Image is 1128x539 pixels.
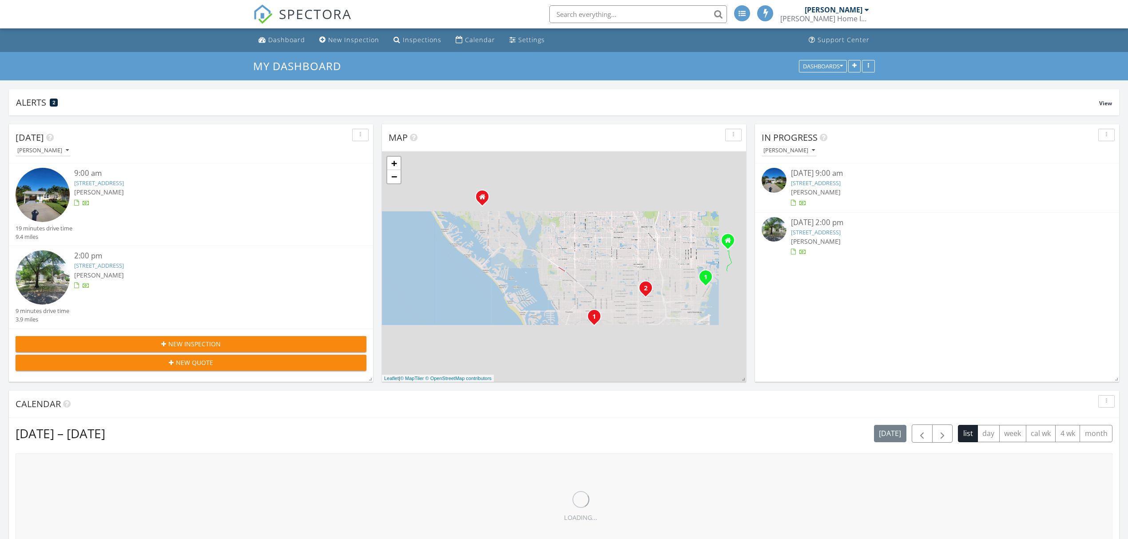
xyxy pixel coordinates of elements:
[16,224,72,233] div: 19 minutes drive time
[549,5,727,23] input: Search everything...
[644,285,647,292] i: 2
[465,36,495,44] div: Calendar
[592,314,596,320] i: 1
[389,131,408,143] span: Map
[390,32,445,48] a: Inspections
[564,513,597,523] div: LOADING...
[17,147,69,154] div: [PERSON_NAME]
[999,425,1026,442] button: week
[762,168,786,193] img: 9357027%2Fcover_photos%2FE4Zdd75o9zBFgFeIE1ea%2Fsmall.jpg
[268,36,305,44] div: Dashboard
[791,217,1083,228] div: [DATE] 2:00 pm
[16,424,105,442] h2: [DATE] – [DATE]
[594,316,600,321] div: 921 Freemont St S, Gulfport, FL 33707
[253,59,349,73] a: My Dashboard
[74,179,124,187] a: [STREET_ADDRESS]
[728,240,733,246] div: 4357 - 14th Way NE, St. Petersburg FL 33703
[1055,425,1080,442] button: 4 wk
[912,424,933,443] button: Previous
[763,147,815,154] div: [PERSON_NAME]
[958,425,978,442] button: list
[762,217,1112,257] a: [DATE] 2:00 pm [STREET_ADDRESS] [PERSON_NAME]
[791,188,841,196] span: [PERSON_NAME]
[874,425,906,442] button: [DATE]
[506,32,548,48] a: Settings
[16,131,44,143] span: [DATE]
[176,358,213,367] span: New Quote
[16,250,70,305] img: streetview
[452,32,499,48] a: Calendar
[253,12,352,31] a: SPECTORA
[791,237,841,246] span: [PERSON_NAME]
[74,271,124,279] span: [PERSON_NAME]
[382,375,494,382] div: |
[16,398,61,410] span: Calendar
[74,250,338,262] div: 2:00 pm
[16,168,366,241] a: 9:00 am [STREET_ADDRESS] [PERSON_NAME] 19 minutes drive time 9.4 miles
[791,228,841,236] a: [STREET_ADDRESS]
[425,376,492,381] a: © OpenStreetMap contributors
[279,4,352,23] span: SPECTORA
[328,36,379,44] div: New Inspection
[74,262,124,269] a: [STREET_ADDRESS]
[400,376,424,381] a: © MapTiler
[1099,99,1112,107] span: View
[818,36,870,44] div: Support Center
[52,99,56,106] span: 2
[16,168,70,222] img: 9357027%2Fcover_photos%2FE4Zdd75o9zBFgFeIE1ea%2Fsmall.jpg
[168,339,221,349] span: New Inspection
[706,277,711,282] div: 626 16th Ave NE, St. Petersburg, FL 33704
[780,14,869,23] div: Shelton Home Inspections
[16,307,69,315] div: 9 minutes drive time
[16,145,71,157] button: [PERSON_NAME]
[805,32,873,48] a: Support Center
[16,250,366,324] a: 2:00 pm [STREET_ADDRESS] [PERSON_NAME] 9 minutes drive time 3.9 miles
[16,233,72,241] div: 9.4 miles
[1026,425,1056,442] button: cal wk
[482,197,488,202] div: 7608 Ridge Rd, Seminole FL 33772
[1080,425,1112,442] button: month
[762,131,818,143] span: In Progress
[799,60,847,72] button: Dashboards
[255,32,309,48] a: Dashboard
[762,217,786,242] img: streetview
[805,5,862,14] div: [PERSON_NAME]
[762,168,1112,207] a: [DATE] 9:00 am [STREET_ADDRESS] [PERSON_NAME]
[16,96,1099,108] div: Alerts
[384,376,399,381] a: Leaflet
[791,168,1083,179] div: [DATE] 9:00 am
[704,274,707,281] i: 1
[74,168,338,179] div: 9:00 am
[16,355,366,371] button: New Quote
[316,32,383,48] a: New Inspection
[762,145,817,157] button: [PERSON_NAME]
[803,63,843,69] div: Dashboards
[646,288,651,293] div: 2933 7th Ave N, St. Petersburg, FL 33713
[387,157,401,170] a: Zoom in
[932,424,953,443] button: Next
[403,36,441,44] div: Inspections
[791,179,841,187] a: [STREET_ADDRESS]
[74,188,124,196] span: [PERSON_NAME]
[16,315,69,324] div: 3.9 miles
[977,425,1000,442] button: day
[253,4,273,24] img: The Best Home Inspection Software - Spectora
[387,170,401,183] a: Zoom out
[16,336,366,352] button: New Inspection
[518,36,545,44] div: Settings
